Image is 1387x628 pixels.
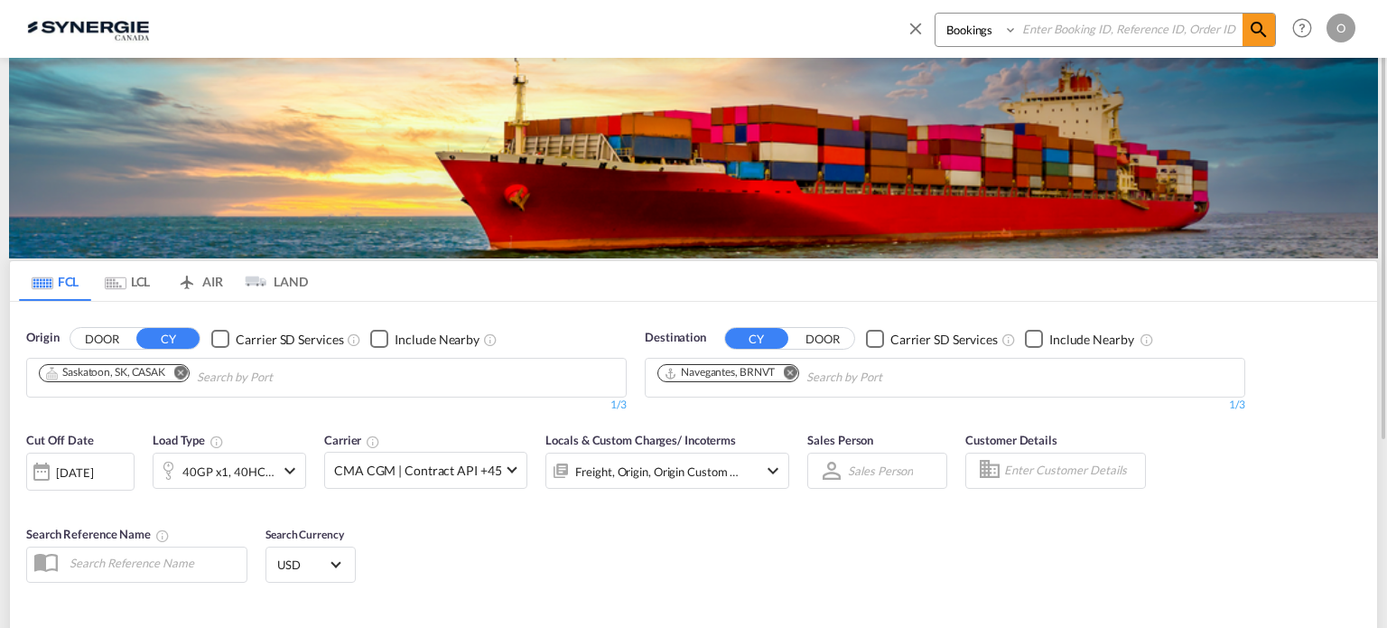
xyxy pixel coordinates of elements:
[370,329,479,348] md-checkbox: Checkbox No Ink
[1049,331,1134,349] div: Include Nearby
[56,464,93,481] div: [DATE]
[866,329,998,348] md-checkbox: Checkbox No Ink
[9,58,1378,258] img: LCL+%26+FCL+BACKGROUND.png
[1025,329,1134,348] md-checkbox: Checkbox No Ink
[91,261,163,301] md-tab-item: LCL
[645,329,706,347] span: Destination
[26,453,135,491] div: [DATE]
[136,328,200,349] button: CY
[575,459,740,484] div: Freight Origin Origin Custom Destination Destination Custom Factory Stuffing
[906,18,926,38] md-icon: icon-close
[26,433,94,447] span: Cut Off Date
[366,435,380,449] md-icon: The selected Trucker/Carrierwill be displayed in the rate results If the rates are from another f...
[791,329,854,350] button: DOOR
[846,457,915,483] md-select: Sales Person
[26,488,40,512] md-datepicker: Select
[45,365,165,380] div: Saskatoon, SK, CASAK
[1326,14,1355,42] div: O
[1140,333,1154,347] md-icon: Unchecked: Ignores neighbouring ports when fetching rates.Checked : Includes neighbouring ports w...
[36,359,376,392] md-chips-wrap: Chips container. Use arrow keys to select chips.
[334,462,501,480] span: CMA CGM | Contract API +45
[26,398,627,413] div: 1/3
[347,333,361,347] md-icon: Unchecked: Search for CY (Container Yard) services for all selected carriers.Checked : Search for...
[163,261,236,301] md-tab-item: AIR
[807,433,873,447] span: Sales Person
[645,398,1245,413] div: 1/3
[70,329,134,350] button: DOOR
[324,433,380,447] span: Carrier
[677,433,736,447] span: / Incoterms
[890,331,998,349] div: Carrier SD Services
[265,528,344,541] span: Search Currency
[182,459,275,484] div: 40GP x1 40HC x1
[395,331,479,349] div: Include Nearby
[153,433,224,447] span: Load Type
[153,453,306,489] div: 40GP x1 40HC x1icon-chevron-down
[197,363,368,392] input: Chips input.
[26,329,59,347] span: Origin
[771,365,798,383] button: Remove
[211,329,343,348] md-checkbox: Checkbox No Ink
[162,365,189,383] button: Remove
[19,261,91,301] md-tab-item: FCL
[27,8,149,49] img: 1f56c880d42311ef80fc7dca854c8e59.png
[236,261,308,301] md-tab-item: LAND
[762,460,784,482] md-icon: icon-chevron-down
[26,527,170,541] span: Search Reference Name
[279,460,301,482] md-icon: icon-chevron-down
[1018,14,1243,45] input: Enter Booking ID, Reference ID, Order ID
[1287,13,1326,45] div: Help
[545,453,789,489] div: Freight Origin Origin Custom Destination Destination Custom Factory Stuffingicon-chevron-down
[664,365,775,380] div: Navegantes, BRNVT
[61,549,247,576] input: Search Reference Name
[277,557,328,573] span: USD
[806,363,978,392] input: Chips input.
[664,365,778,380] div: Press delete to remove this chip.
[545,433,736,447] span: Locals & Custom Charges
[906,13,935,56] span: icon-close
[725,328,788,349] button: CY
[655,359,985,392] md-chips-wrap: Chips container. Use arrow keys to select chips.
[965,433,1057,447] span: Customer Details
[176,271,198,285] md-icon: icon-airplane
[1287,13,1317,43] span: Help
[1001,333,1016,347] md-icon: Unchecked: Search for CY (Container Yard) services for all selected carriers.Checked : Search for...
[483,333,498,347] md-icon: Unchecked: Ignores neighbouring ports when fetching rates.Checked : Includes neighbouring ports w...
[236,331,343,349] div: Carrier SD Services
[155,529,170,543] md-icon: Your search will be saved by the below given name
[1243,14,1275,46] span: icon-magnify
[275,551,346,577] md-select: Select Currency: $ USDUnited States Dollar
[1004,457,1140,484] input: Enter Customer Details
[1248,19,1270,41] md-icon: icon-magnify
[45,365,169,380] div: Press delete to remove this chip.
[19,261,308,301] md-pagination-wrapper: Use the left and right arrow keys to navigate between tabs
[209,435,224,449] md-icon: icon-information-outline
